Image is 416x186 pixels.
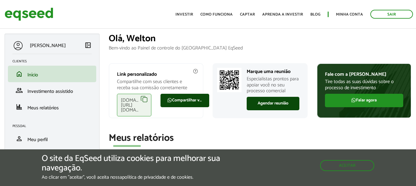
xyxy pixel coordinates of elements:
a: política de privacidade e de cookies [122,175,192,180]
span: home [16,70,23,78]
h1: Olá, Welton [109,34,412,44]
a: Sair [370,10,413,19]
a: homeInício [12,70,92,78]
li: Investimento assistido [8,82,96,99]
li: Meus relatórios [8,99,96,115]
li: Início [8,66,96,82]
a: Como funciona [200,13,233,16]
div: [DOMAIN_NAME][URL][DOMAIN_NAME] [117,94,152,116]
img: EqSeed [5,6,53,22]
a: Minha conta [336,13,363,16]
span: group [16,87,23,94]
h5: O site da EqSeed utiliza cookies para melhorar sua navegação. [42,154,241,173]
p: Ao clicar em "aceitar", você aceita nossa . [42,174,241,180]
img: agent-meulink-info2.svg [193,68,198,74]
a: Compartilhar via WhatsApp [160,94,209,107]
span: person [16,135,23,142]
span: finance [16,103,23,111]
p: Fale com a [PERSON_NAME] [325,71,404,77]
a: Agendar reunião [247,97,299,110]
p: Especialistas prontos para apoiar você no seu processo comercial [247,76,299,94]
a: Captar [240,13,255,16]
button: Aceitar [320,160,374,171]
p: Marque uma reunião [247,69,299,75]
a: Blog [310,13,320,16]
a: groupInvestimento assistido [12,87,92,94]
a: Falar agora [325,94,404,107]
span: Meu perfil [27,136,48,144]
span: Início [27,71,38,79]
h2: Meus relatórios [109,133,412,144]
p: [PERSON_NAME] [30,43,66,49]
span: Investimento assistido [27,87,73,96]
p: Tire todas as suas dúvidas sobre o processo de investimento [325,79,404,90]
img: Marcar reunião com consultor [217,68,241,92]
h2: Clientes [12,60,96,63]
span: left_panel_close [84,42,92,49]
a: Colapsar menu [84,42,92,50]
a: Investir [175,13,193,16]
a: Aprenda a investir [262,13,303,16]
a: financeMeus relatórios [12,103,92,111]
li: Meu perfil [8,130,96,147]
a: personMeu perfil [12,135,92,142]
p: Link personalizado [117,71,196,77]
p: Bem-vindo ao Painel de controle do [GEOGRAPHIC_DATA] EqSeed [109,45,412,51]
h2: Pessoal [12,124,96,128]
span: Meus relatórios [27,104,59,112]
li: Minha simulação [8,147,96,163]
img: FaWhatsapp.svg [351,98,356,103]
img: FaWhatsapp.svg [167,98,172,103]
p: Compartilhe com seus clientes e receba sua comissão corretamente [117,79,196,90]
